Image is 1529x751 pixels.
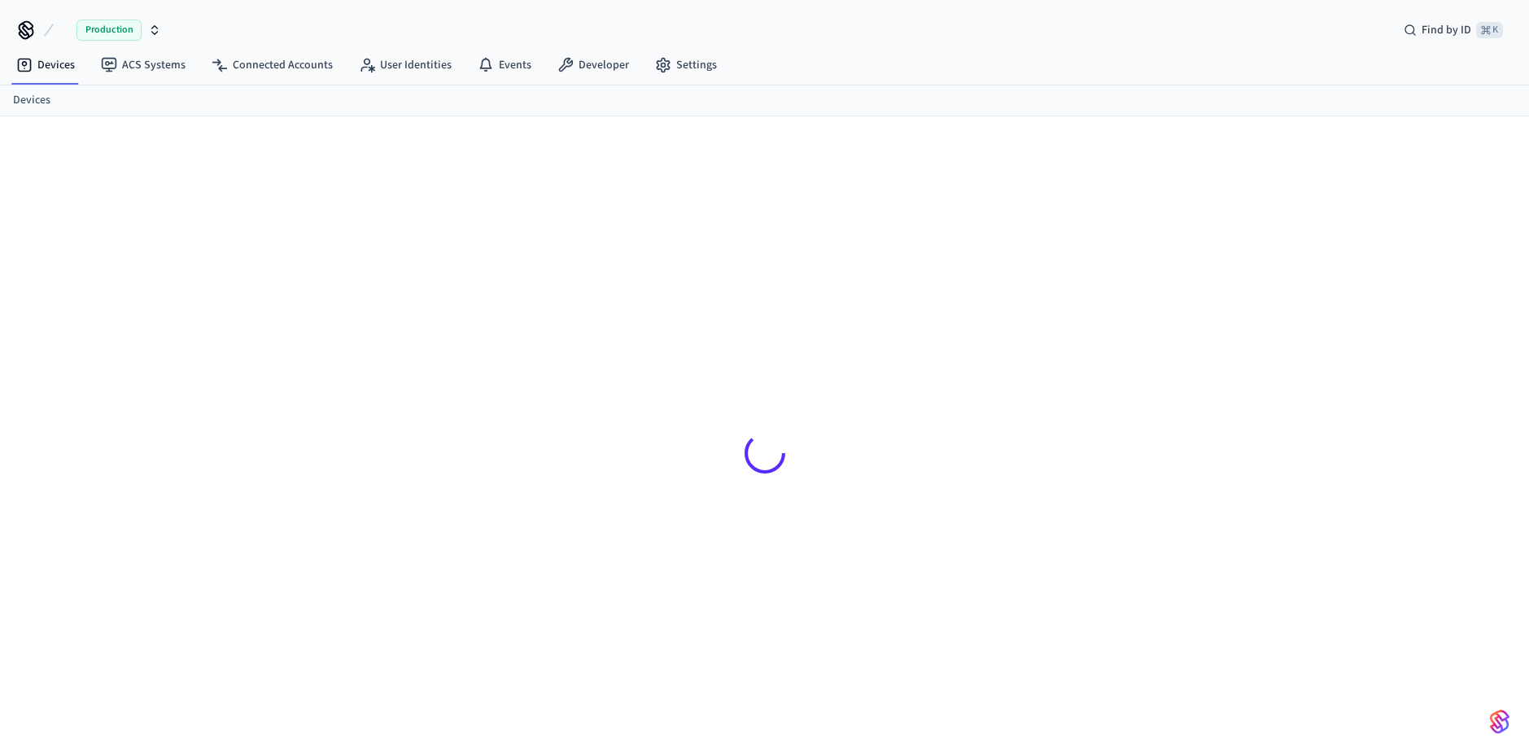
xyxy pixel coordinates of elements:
a: Devices [3,50,88,80]
a: Settings [642,50,730,80]
img: SeamLogoGradient.69752ec5.svg [1490,709,1509,735]
span: Find by ID [1422,22,1471,38]
a: Developer [544,50,642,80]
a: Events [465,50,544,80]
span: ⌘ K [1476,22,1503,38]
a: Connected Accounts [199,50,346,80]
a: User Identities [346,50,465,80]
a: Devices [13,92,50,109]
span: Production [76,20,142,41]
div: Find by ID⌘ K [1391,15,1516,45]
a: ACS Systems [88,50,199,80]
